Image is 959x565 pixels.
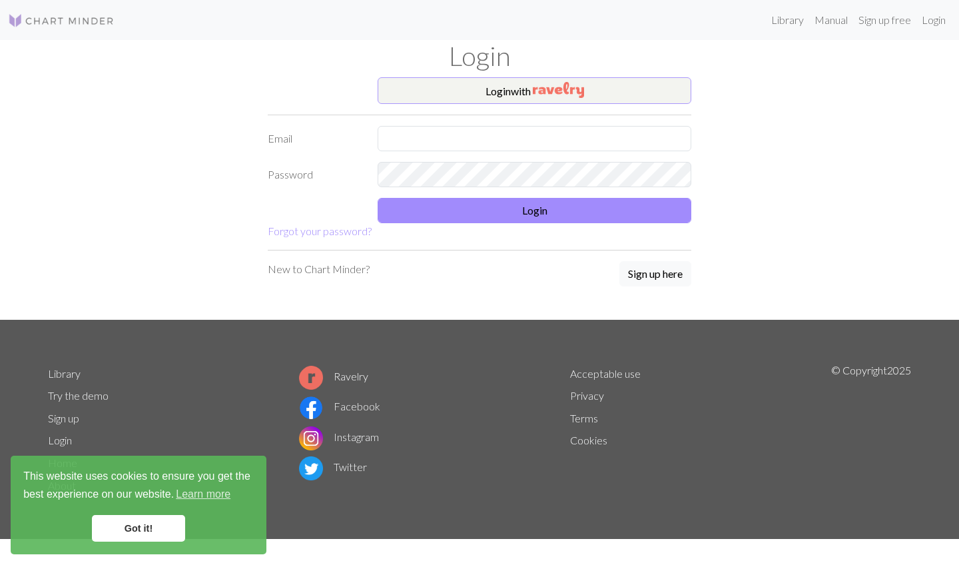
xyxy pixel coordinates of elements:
[299,370,368,382] a: Ravelry
[40,40,919,72] h1: Login
[48,389,109,402] a: Try the demo
[570,412,598,424] a: Terms
[299,396,323,420] img: Facebook logo
[92,515,185,542] a: dismiss cookie message
[831,362,911,497] p: © Copyright 2025
[853,7,916,33] a: Sign up free
[299,366,323,390] img: Ravelry logo
[268,261,370,277] p: New to Chart Minder?
[299,456,323,480] img: Twitter logo
[23,468,254,504] span: This website uses cookies to ensure you get the best experience on our website.
[11,456,266,554] div: cookieconsent
[260,126,370,151] label: Email
[260,162,370,187] label: Password
[268,225,372,237] a: Forgot your password?
[570,434,607,446] a: Cookies
[48,434,72,446] a: Login
[174,484,232,504] a: learn more about cookies
[570,367,641,380] a: Acceptable use
[570,389,604,402] a: Privacy
[378,77,691,104] button: Loginwith
[809,7,853,33] a: Manual
[299,400,380,412] a: Facebook
[299,426,323,450] img: Instagram logo
[619,261,691,288] a: Sign up here
[299,460,367,473] a: Twitter
[533,82,584,98] img: Ravelry
[8,13,115,29] img: Logo
[299,430,379,443] a: Instagram
[48,412,79,424] a: Sign up
[378,198,691,223] button: Login
[48,367,81,380] a: Library
[766,7,809,33] a: Library
[619,261,691,286] button: Sign up here
[916,7,951,33] a: Login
